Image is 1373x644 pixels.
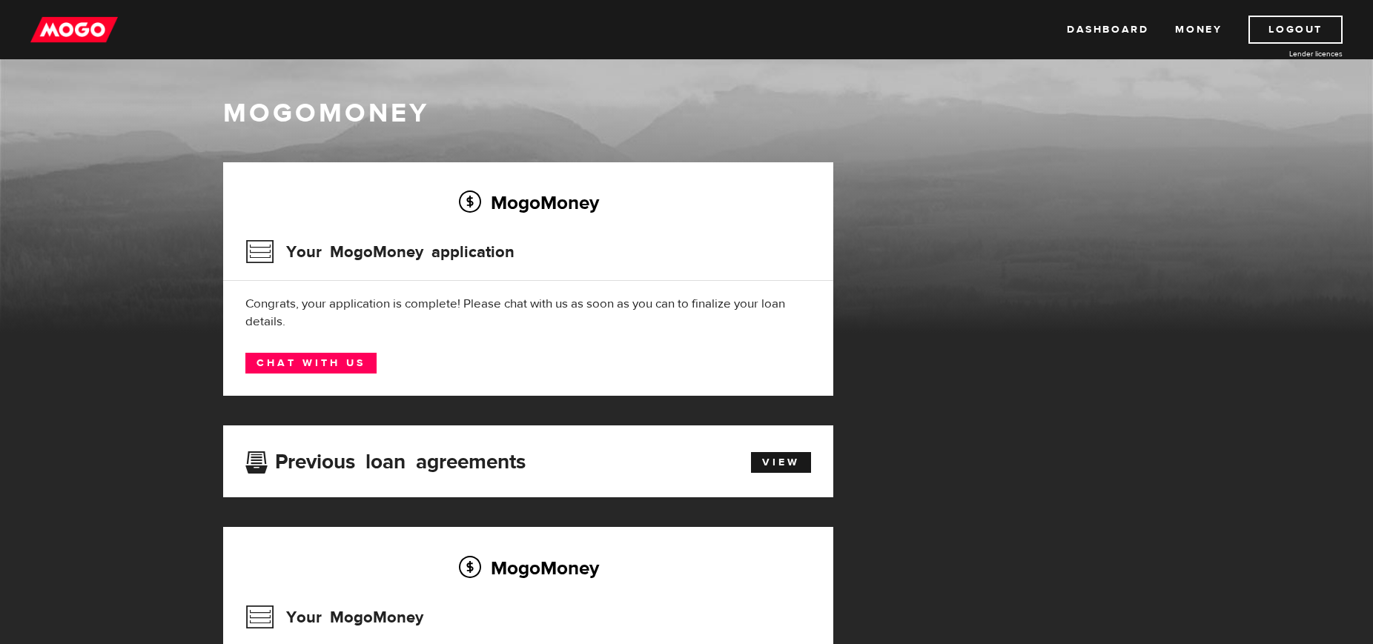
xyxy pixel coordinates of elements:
[245,450,526,469] h3: Previous loan agreements
[245,353,377,374] a: Chat with us
[30,16,118,44] img: mogo_logo-11ee424be714fa7cbb0f0f49df9e16ec.png
[245,598,423,637] h3: Your MogoMoney
[1067,16,1148,44] a: Dashboard
[245,233,515,271] h3: Your MogoMoney application
[245,187,811,218] h2: MogoMoney
[1076,299,1373,644] iframe: LiveChat chat widget
[1175,16,1222,44] a: Money
[751,452,811,473] a: View
[245,552,811,583] h2: MogoMoney
[1248,16,1343,44] a: Logout
[245,295,811,331] div: Congrats, your application is complete! Please chat with us as soon as you can to finalize your l...
[1231,48,1343,59] a: Lender licences
[223,98,1150,129] h1: MogoMoney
